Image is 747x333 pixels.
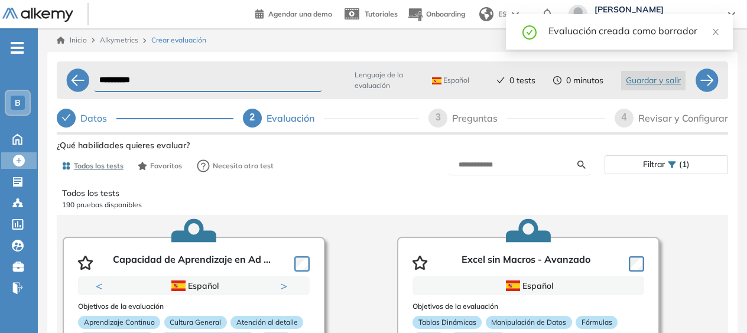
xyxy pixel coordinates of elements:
[151,35,206,45] span: Crear evaluación
[191,154,279,178] button: Necesito otro test
[615,109,728,128] div: 4Revisar y Configurar
[199,295,208,297] button: 2
[213,161,274,171] span: Necesito otro test
[78,302,310,311] h3: Objetivos de la evaluación
[62,187,723,200] p: Todos los tests
[548,24,719,38] div: Evaluación creada como borrador
[133,156,187,176] button: Favoritos
[621,71,686,90] button: Guardar y salir
[486,316,572,329] p: Manipulación de Datos
[164,316,227,329] p: Cultura General
[15,98,21,107] span: B
[365,9,398,18] span: Tutoriales
[57,35,87,45] a: Inicio
[454,279,602,292] div: Español
[643,156,665,173] span: Filtrar
[150,161,182,171] span: Favoritos
[62,200,723,210] p: 190 pruebas disponibles
[498,9,507,19] span: ES
[638,109,728,128] div: Revisar y Configurar
[413,316,482,329] p: Tablas Dinámicas
[522,24,537,40] span: check-circle
[407,2,465,27] button: Onboarding
[595,5,716,14] span: [PERSON_NAME]
[512,12,519,17] img: arrow
[100,35,138,44] span: Alkymetrics
[280,280,292,292] button: Next
[462,254,590,272] p: Excel sin Macros - Avanzado
[506,280,520,291] img: ESP
[452,109,507,128] div: Preguntas
[432,76,469,85] span: Español
[113,254,271,272] p: Capacidad de Aprendizaje en Ad ...
[534,196,747,333] div: Widget de chat
[120,279,268,292] div: Español
[268,9,332,18] span: Agendar una demo
[426,9,465,18] span: Onboarding
[11,47,24,49] i: -
[57,156,128,176] button: Todos los tests
[61,113,71,122] span: check
[230,316,303,329] p: Atención al detalle
[80,109,116,128] div: Datos
[479,7,493,21] img: world
[96,280,108,292] button: Previous
[243,109,420,128] div: 2Evaluación
[712,28,720,36] span: close
[622,112,627,122] span: 4
[57,109,233,128] div: Datos
[566,74,603,87] span: 0 minutos
[74,161,124,171] span: Todos los tests
[626,74,681,87] span: Guardar y salir
[2,8,73,22] img: Logo
[255,6,332,20] a: Agendar una demo
[267,109,324,128] div: Evaluación
[679,156,690,173] span: (1)
[496,76,505,84] span: check
[57,139,190,152] span: ¿Qué habilidades quieres evaluar?
[171,280,186,291] img: ESP
[413,302,644,311] h3: Objetivos de la evaluación
[249,112,255,122] span: 2
[78,316,160,329] p: Aprendizaje Continuo
[432,77,441,84] img: ESP
[428,109,605,128] div: 3Preguntas
[180,295,194,297] button: 1
[509,74,535,87] span: 0 tests
[553,76,561,84] span: clock-circle
[436,112,441,122] span: 3
[355,70,415,91] span: Lenguaje de la evaluación
[534,196,747,333] iframe: Chat Widget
